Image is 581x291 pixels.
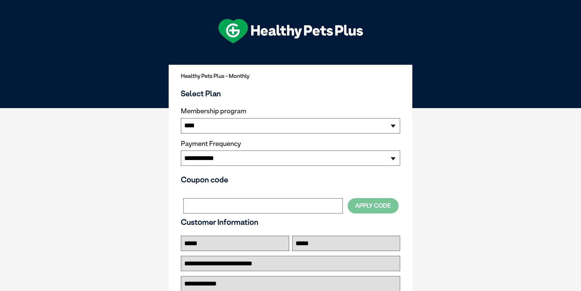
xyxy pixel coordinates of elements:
img: hpp-logo-landscape-green-white.png [218,19,363,43]
h3: Customer Information [181,217,400,227]
h2: Healthy Pets Plus - Monthly [181,73,400,79]
button: Apply Code [348,198,399,213]
h3: Coupon code [181,175,400,184]
h3: Select Plan [181,89,400,98]
label: Membership program [181,107,400,115]
label: Payment Frequency [181,140,241,148]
